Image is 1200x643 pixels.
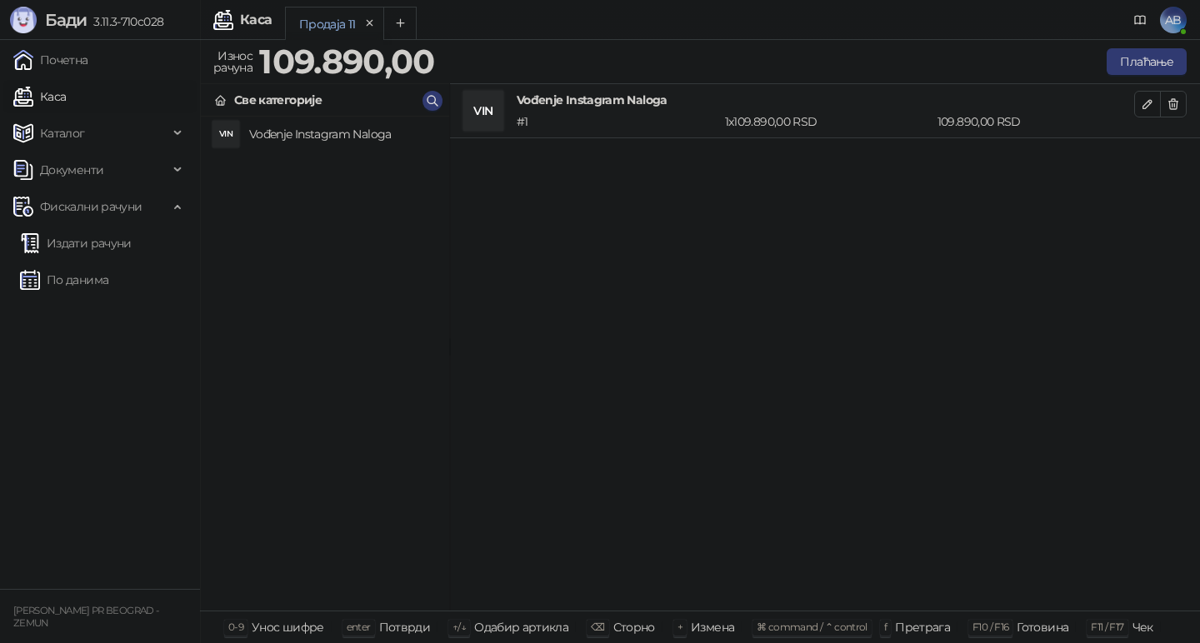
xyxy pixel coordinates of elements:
[359,17,381,31] button: remove
[347,621,371,633] span: enter
[1160,7,1187,33] span: AB
[249,121,436,147] h4: Vođenje Instagram Naloga
[40,190,142,223] span: Фискални рачуни
[513,112,722,131] div: # 1
[299,15,356,33] div: Продаја 11
[1127,7,1153,33] a: Документација
[934,112,1137,131] div: 109.890,00 RSD
[1107,48,1187,75] button: Плаћање
[591,621,604,633] span: ⌫
[379,616,431,638] div: Потврди
[212,121,239,147] div: VIN
[13,605,158,629] small: [PERSON_NAME] PR BEOGRAD - ZEMUN
[240,13,272,27] div: Каса
[1091,621,1123,633] span: F11 / F17
[383,7,417,40] button: Add tab
[228,621,243,633] span: 0-9
[613,616,655,638] div: Сторно
[259,41,435,82] strong: 109.890,00
[201,117,449,611] div: grid
[20,227,132,260] a: Издати рачуни
[463,91,503,131] div: VIN
[1132,616,1153,638] div: Чек
[252,616,324,638] div: Унос шифре
[884,621,887,633] span: f
[677,621,682,633] span: +
[20,263,108,297] a: По данима
[452,621,466,633] span: ↑/↓
[1017,616,1068,638] div: Готовина
[210,45,256,78] div: Износ рачуна
[691,616,734,638] div: Измена
[474,616,568,638] div: Одабир артикла
[13,43,88,77] a: Почетна
[234,91,322,109] div: Све категорије
[13,80,66,113] a: Каса
[757,621,867,633] span: ⌘ command / ⌃ control
[40,153,103,187] span: Документи
[45,10,87,30] span: Бади
[895,616,950,638] div: Претрага
[87,14,163,29] span: 3.11.3-710c028
[517,91,1134,109] h4: Vođenje Instagram Naloga
[40,117,85,150] span: Каталог
[10,7,37,33] img: Logo
[972,621,1008,633] span: F10 / F16
[722,112,934,131] div: 1 x 109.890,00 RSD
